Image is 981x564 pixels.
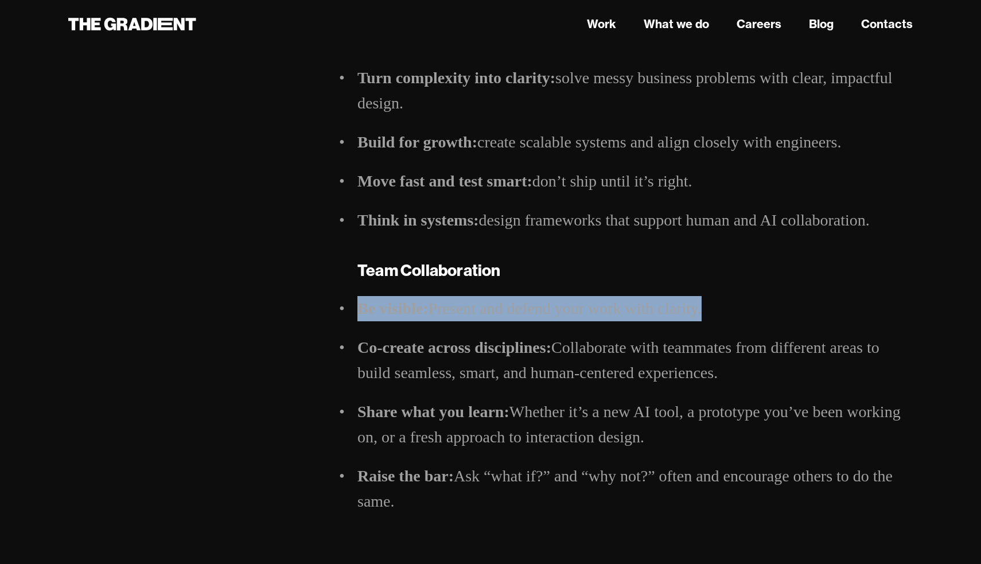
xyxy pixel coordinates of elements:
a: What we do [644,15,709,33]
li: don’t ship until it’s right. [357,169,913,194]
strong: Share what you learn: [357,403,509,421]
strong: Build for growth: [357,133,477,151]
li: solve messy business problems with clear, impactful design. [357,65,913,116]
li: design frameworks that support human and AI collaboration. [357,208,913,233]
strong: Move fast and test smart: [357,172,532,190]
li: create scalable systems and align closely with engineers. [357,130,913,155]
strong: Turn complexity into clarity: [357,69,555,87]
strong: Be visible: [357,299,429,317]
strong: Raise the bar: [357,467,454,485]
a: Contacts [861,15,913,33]
a: Careers [737,15,781,33]
a: Work [587,15,616,33]
li: Collaborate with teammates from different areas to build seamless, smart, and human-centered expe... [357,335,913,386]
li: Ask “what if?” and “why not?” often and encourage others to do the same. [357,464,913,514]
strong: Team Collaboration [357,260,501,280]
a: Blog [809,15,834,33]
strong: Co-create across disciplines: [357,339,551,356]
li: Present and defend your work with clarity. [357,296,913,321]
li: Whether it’s a new AI tool, a prototype you’ve been working on, or a fresh approach to interactio... [357,399,913,450]
strong: Think in systems: [357,211,479,229]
